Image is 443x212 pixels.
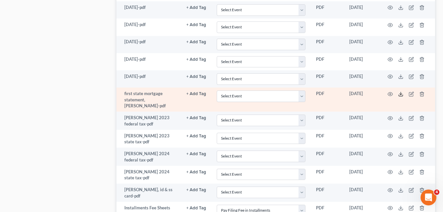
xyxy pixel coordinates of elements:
td: [PERSON_NAME], id & ss card-pdf [116,184,181,202]
td: [DATE]-pdf [116,1,181,18]
td: [DATE]-pdf [116,36,181,53]
a: + Add Tag [186,151,206,157]
button: + Add Tag [186,57,206,62]
a: + Add Tag [186,187,206,193]
td: [PERSON_NAME] 2024 federal tax-pdf [116,148,181,166]
td: [DATE]-pdf [116,18,181,36]
td: [PERSON_NAME] 2023 federal tax-pdf [116,112,181,130]
button: + Add Tag [186,23,206,27]
a: + Add Tag [186,39,206,45]
button: + Add Tag [186,92,206,96]
td: [DATE]-pdf [116,53,181,70]
button: + Add Tag [186,116,206,120]
td: PDF [311,184,344,202]
td: [DATE] [344,18,380,36]
td: [DATE] [344,184,380,202]
a: + Add Tag [186,56,206,62]
td: PDF [311,88,344,112]
td: PDF [311,70,344,88]
td: first state mortgage statement, [PERSON_NAME]-pdf [116,88,181,112]
td: [DATE] [344,166,380,184]
a: + Add Tag [186,205,206,211]
a: + Add Tag [186,133,206,139]
td: PDF [311,36,344,53]
td: PDF [311,18,344,36]
a: + Add Tag [186,21,206,28]
button: + Add Tag [186,170,206,174]
button: + Add Tag [186,6,206,10]
td: [PERSON_NAME] 2023 state tax-pdf [116,130,181,148]
td: PDF [311,112,344,130]
td: [DATE] [344,88,380,112]
a: + Add Tag [186,115,206,121]
td: [DATE] [344,130,380,148]
iframe: Intercom live chat [421,190,436,205]
button: + Add Tag [186,188,206,192]
button: + Add Tag [186,206,206,210]
span: 4 [434,190,439,195]
td: [DATE]-pdf [116,70,181,88]
td: PDF [311,1,344,18]
button: + Add Tag [186,134,206,138]
button: + Add Tag [186,152,206,156]
a: + Add Tag [186,169,206,175]
td: [DATE] [344,148,380,166]
a: + Add Tag [186,4,206,11]
td: [DATE] [344,1,380,18]
td: [DATE] [344,70,380,88]
a: + Add Tag [186,73,206,80]
td: PDF [311,166,344,184]
td: [PERSON_NAME] 2024 state tax-pdf [116,166,181,184]
td: [DATE] [344,53,380,70]
td: PDF [311,148,344,166]
a: + Add Tag [186,90,206,97]
td: PDF [311,130,344,148]
td: [DATE] [344,36,380,53]
button: + Add Tag [186,40,206,44]
button: + Add Tag [186,75,206,79]
td: PDF [311,53,344,70]
td: [DATE] [344,112,380,130]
